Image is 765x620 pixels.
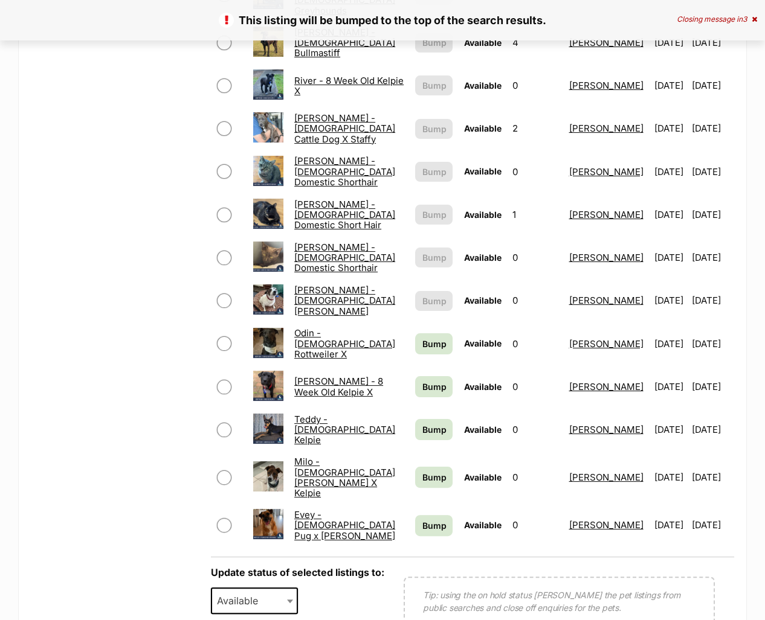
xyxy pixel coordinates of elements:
[463,37,501,48] span: Available
[422,36,446,49] span: Bump
[294,27,395,59] a: [PERSON_NAME] - [DEMOGRAPHIC_DATA] Bullmastiff
[415,248,453,267] button: Bump
[569,381,643,392] a: [PERSON_NAME]
[677,15,757,24] div: Closing message in
[507,280,563,321] td: 0
[692,22,733,63] td: [DATE]
[569,252,643,263] a: [PERSON_NAME]
[463,472,501,482] span: Available
[569,519,643,531] a: [PERSON_NAME]
[692,151,733,193] td: [DATE]
[415,419,453,440] a: Bump
[692,280,733,321] td: [DATE]
[415,33,453,53] button: Bump
[692,194,733,235] td: [DATE]
[692,409,733,450] td: [DATE]
[463,80,501,91] span: Available
[294,112,395,145] a: [PERSON_NAME] - [DEMOGRAPHIC_DATA] Cattle Dog X Staffy
[692,107,733,149] td: [DATE]
[649,280,691,321] td: [DATE]
[507,366,563,407] td: 0
[423,589,696,614] p: Tip: using the on hold status [PERSON_NAME] the pet listings from public searches and close off e...
[649,323,691,365] td: [DATE]
[507,22,563,63] td: 4
[463,382,501,392] span: Available
[415,205,453,225] button: Bump
[649,65,691,106] td: [DATE]
[743,14,747,24] span: 3
[649,107,691,149] td: [DATE]
[422,165,446,178] span: Bump
[294,199,395,231] a: [PERSON_NAME] - [DEMOGRAPHIC_DATA] Domestic Short Hair
[569,209,643,220] a: [PERSON_NAME]
[294,456,395,499] a: Milo - [DEMOGRAPHIC_DATA] [PERSON_NAME] X Kelpie
[294,509,395,542] a: Evey - [DEMOGRAPHIC_DATA] Pug x [PERSON_NAME]
[649,366,691,407] td: [DATE]
[649,504,691,546] td: [DATE]
[422,380,446,393] span: Bump
[569,295,643,306] a: [PERSON_NAME]
[507,237,563,278] td: 0
[294,376,383,397] a: [PERSON_NAME] - 8 Week Old Kelpie X
[463,295,501,305] span: Available
[294,241,395,274] a: [PERSON_NAME] - [DEMOGRAPHIC_DATA] Domestic Shorthair
[569,338,643,350] a: [PERSON_NAME]
[507,504,563,546] td: 0
[507,409,563,450] td: 0
[294,155,395,188] a: [PERSON_NAME] - [DEMOGRAPHIC_DATA] Domestic Shorthair
[649,194,691,235] td: [DATE]
[649,151,691,193] td: [DATE]
[569,424,643,435] a: [PERSON_NAME]
[211,566,384,578] label: Update status of selected listings to:
[422,79,446,92] span: Bump
[12,12,753,28] p: This listing will be bumped to the top of the search results.
[507,65,563,106] td: 0
[212,592,270,609] span: Available
[463,338,501,348] span: Available
[422,423,446,436] span: Bump
[294,75,404,97] a: River - 8 Week Old Kelpie X
[422,251,446,264] span: Bump
[507,107,563,149] td: 2
[463,424,501,435] span: Available
[507,452,563,503] td: 0
[415,119,453,139] button: Bump
[211,587,298,614] span: Available
[692,366,733,407] td: [DATE]
[415,333,453,354] a: Bump
[569,166,643,177] a: [PERSON_NAME]
[415,376,453,397] a: Bump
[415,515,453,536] a: Bump
[507,151,563,193] td: 0
[507,194,563,235] td: 1
[422,123,446,135] span: Bump
[463,166,501,176] span: Available
[463,209,501,220] span: Available
[463,520,501,530] span: Available
[649,22,691,63] td: [DATE]
[463,252,501,263] span: Available
[649,409,691,450] td: [DATE]
[649,452,691,503] td: [DATE]
[692,323,733,365] td: [DATE]
[569,123,643,134] a: [PERSON_NAME]
[415,75,453,95] button: Bump
[649,237,691,278] td: [DATE]
[692,237,733,278] td: [DATE]
[294,327,395,360] a: Odin - [DEMOGRAPHIC_DATA] Rottweiler X
[422,519,446,532] span: Bump
[569,37,643,48] a: [PERSON_NAME]
[415,291,453,311] button: Bump
[692,452,733,503] td: [DATE]
[692,504,733,546] td: [DATE]
[294,414,395,446] a: Teddy - [DEMOGRAPHIC_DATA] Kelpie
[692,65,733,106] td: [DATE]
[422,337,446,350] span: Bump
[422,208,446,221] span: Bump
[294,284,395,317] a: [PERSON_NAME] - [DEMOGRAPHIC_DATA] [PERSON_NAME]
[422,295,446,307] span: Bump
[415,162,453,182] button: Bump
[463,123,501,133] span: Available
[415,467,453,488] a: Bump
[569,471,643,483] a: [PERSON_NAME]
